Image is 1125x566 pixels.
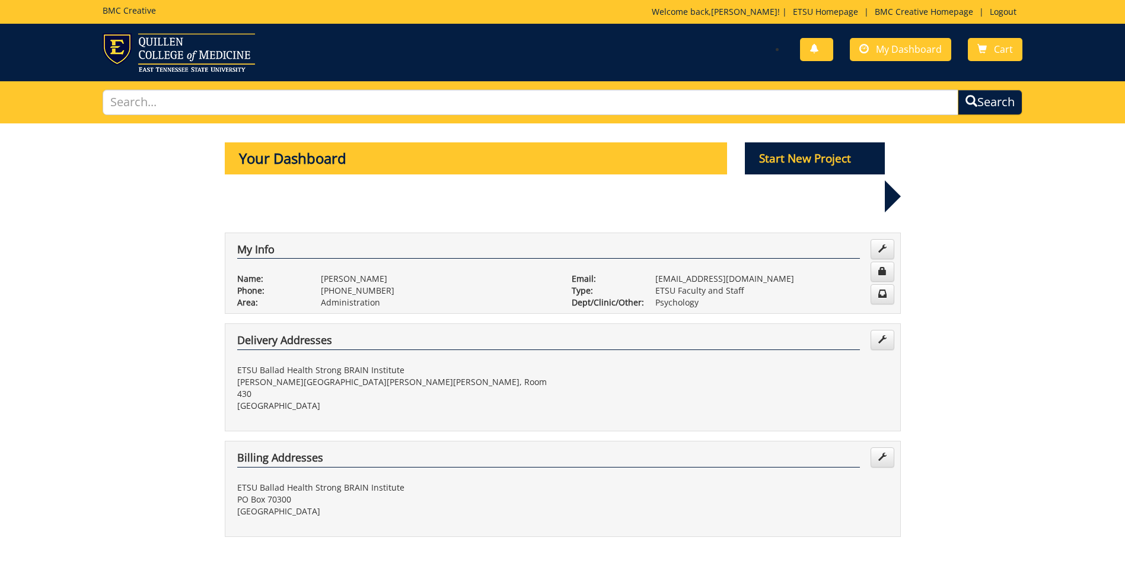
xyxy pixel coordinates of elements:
[869,6,979,17] a: BMC Creative Homepage
[103,33,255,72] img: ETSU logo
[850,38,951,61] a: My Dashboard
[237,494,554,505] p: PO Box 70300
[237,285,303,297] p: Phone:
[871,447,894,468] a: Edit Addresses
[871,284,894,304] a: Change Communication Preferences
[871,262,894,282] a: Change Password
[225,142,728,174] p: Your Dashboard
[572,297,638,309] p: Dept/Clinic/Other:
[876,43,942,56] span: My Dashboard
[237,273,303,285] p: Name:
[958,90,1022,115] button: Search
[103,90,958,115] input: Search...
[321,273,554,285] p: [PERSON_NAME]
[787,6,864,17] a: ETSU Homepage
[572,273,638,285] p: Email:
[237,482,554,494] p: ETSU Ballad Health Strong BRAIN Institute
[237,364,554,376] p: ETSU Ballad Health Strong BRAIN Institute
[237,335,860,350] h4: Delivery Addresses
[237,244,860,259] h4: My Info
[745,154,885,165] a: Start New Project
[321,285,554,297] p: [PHONE_NUMBER]
[655,285,888,297] p: ETSU Faculty and Staff
[994,43,1013,56] span: Cart
[655,273,888,285] p: [EMAIL_ADDRESS][DOMAIN_NAME]
[237,376,554,400] p: [PERSON_NAME][GEOGRAPHIC_DATA][PERSON_NAME][PERSON_NAME], Room 430
[984,6,1022,17] a: Logout
[103,6,156,15] h5: BMC Creative
[572,285,638,297] p: Type:
[871,330,894,350] a: Edit Addresses
[652,6,1022,18] p: Welcome back, ! | | |
[237,505,554,517] p: [GEOGRAPHIC_DATA]
[871,239,894,259] a: Edit Info
[237,400,554,412] p: [GEOGRAPHIC_DATA]
[968,38,1022,61] a: Cart
[711,6,777,17] a: [PERSON_NAME]
[237,452,860,468] h4: Billing Addresses
[321,297,554,309] p: Administration
[237,297,303,309] p: Area:
[655,297,888,309] p: Psychology
[745,142,885,174] p: Start New Project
